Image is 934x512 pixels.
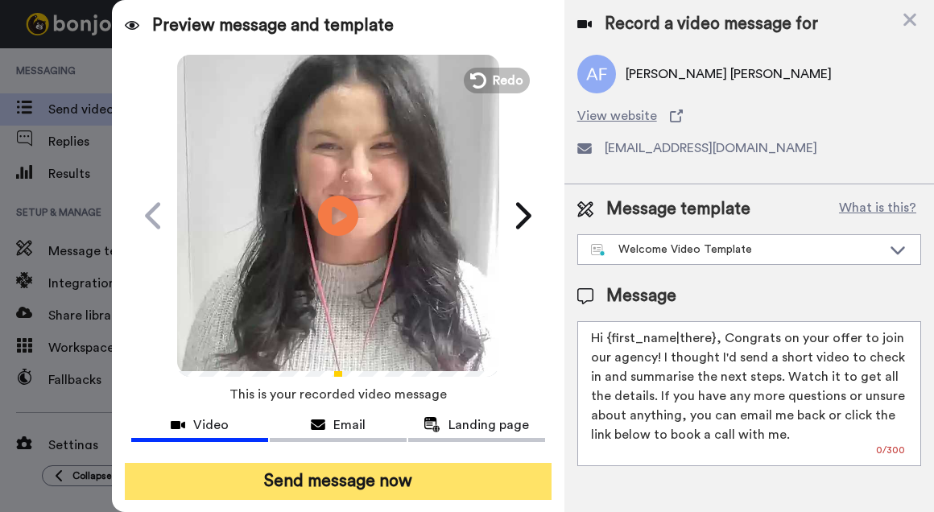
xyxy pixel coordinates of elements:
span: This is your recorded video message [229,377,447,412]
span: View website [577,106,657,126]
span: [EMAIL_ADDRESS][DOMAIN_NAME] [605,138,817,158]
span: Video [193,415,229,435]
span: Landing page [448,415,529,435]
img: nextgen-template.svg [591,244,606,257]
textarea: Hi {first_name|there}, Congrats on your offer to join our agency! I thought I'd send a short vide... [577,321,921,466]
span: Message [606,284,676,308]
span: Message template [606,197,750,221]
a: View website [577,106,921,126]
button: What is this? [834,197,921,221]
div: Welcome Video Template [591,242,882,258]
span: Email [333,415,366,435]
button: Send message now [125,463,551,500]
